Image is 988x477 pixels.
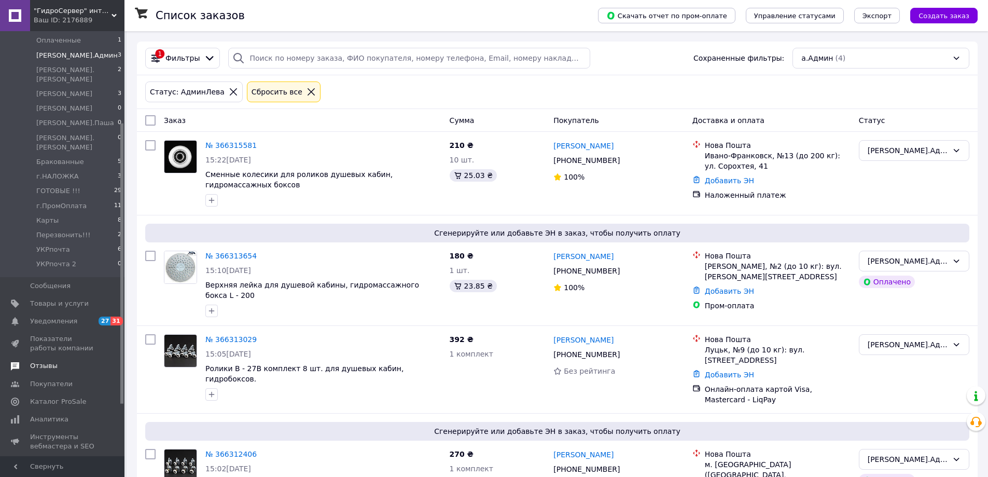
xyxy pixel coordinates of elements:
span: 1 комплект [450,465,493,473]
span: Перезвонить!!! [36,230,90,240]
span: Показатели работы компании [30,334,96,353]
a: Верхняя лейка для душевой кабины, гидромассажного бокса L - 200 [205,281,419,299]
span: (4) [835,54,845,62]
div: Ивано-Франковск, №13 (до 200 кг): ул. Сорохтея, 41 [705,151,851,171]
span: ГОТОВЫЕ !!! [36,186,80,196]
span: 270 ₴ [450,450,474,458]
span: 3 [118,172,121,181]
span: [PERSON_NAME].[PERSON_NAME] [36,133,118,152]
span: г.НАЛОЖКА [36,172,79,181]
span: 100% [564,283,585,292]
span: Экспорт [862,12,892,20]
img: Фото товару [164,141,197,173]
span: 15:22[DATE] [205,156,251,164]
span: 8 [118,216,121,225]
span: 210 ₴ [450,141,474,149]
span: 100% [564,173,585,181]
img: Фото товару [164,251,197,283]
span: 1 комплект [450,350,493,358]
a: Добавить ЭН [705,287,754,295]
button: Экспорт [854,8,900,23]
span: Уведомления [30,317,77,326]
div: 23.85 ₴ [450,280,497,292]
a: Ролики B - 27B комплект 8 шт. для душевых кабин, гидробоксов. [205,364,403,383]
span: Покупатели [30,379,73,389]
div: Нова Пошта [705,334,851,345]
span: 29 [114,186,121,196]
a: № 366313654 [205,252,257,260]
a: [PERSON_NAME] [553,449,614,460]
div: Ваш ID: 2176889 [34,16,124,25]
span: Отзывы [30,361,58,371]
span: Покупатель [553,116,599,125]
span: 15:05[DATE] [205,350,251,358]
a: [PERSON_NAME] [553,141,614,151]
span: [PERSON_NAME].Паша [36,118,114,128]
span: 0 [118,104,121,113]
button: Управление статусами [746,8,844,23]
a: Фото товару [164,251,197,284]
span: Заказ [164,116,186,125]
div: Пром-оплата [705,301,851,311]
span: 27 [99,317,110,325]
a: Добавить ЭН [705,371,754,379]
span: Сумма [450,116,475,125]
span: 15:10[DATE] [205,266,251,275]
span: 0 [118,118,121,128]
div: а.Админ [868,255,948,267]
div: Нова Пошта [705,140,851,151]
a: [PERSON_NAME] [553,251,614,262]
span: Бракованные [36,157,84,167]
span: УКРпочта 2 [36,260,76,269]
span: Аналитика [30,415,68,424]
span: Без рейтинга [564,367,615,375]
div: а.Админ [868,454,948,465]
div: Нова Пошта [705,449,851,459]
span: [PERSON_NAME].Админ [36,51,118,60]
img: Фото товару [164,335,197,367]
span: Товары и услуги [30,299,89,308]
div: а.Админ [868,339,948,350]
span: УКРпочта [36,245,70,254]
span: [PHONE_NUMBER] [553,156,620,165]
button: Скачать отчет по пром-оплате [598,8,735,23]
span: 1 шт. [450,266,470,275]
a: [PERSON_NAME] [553,335,614,345]
span: Доставка и оплата [692,116,764,125]
a: № 366312406 [205,450,257,458]
span: 6 [118,245,121,254]
div: Луцьк, №9 (до 10 кг): вул. [STREET_ADDRESS] [705,345,851,365]
div: а.Админ [868,145,948,156]
a: № 366313029 [205,335,257,344]
span: 0 [118,260,121,269]
div: Нова Пошта [705,251,851,261]
span: [PERSON_NAME] [36,104,92,113]
a: Создать заказ [900,11,978,19]
span: Управление статусами [754,12,836,20]
input: Поиск по номеру заказа, ФИО покупателя, номеру телефона, Email, номеру накладной [228,48,590,69]
span: 10 шт. [450,156,475,164]
span: Сообщения [30,281,71,291]
span: [PERSON_NAME].[PERSON_NAME] [36,65,118,84]
a: Фото товару [164,140,197,173]
div: Онлайн-оплата картой Visa, Mastercard - LiqPay [705,384,851,405]
a: № 366315581 [205,141,257,149]
span: 2 [118,65,121,84]
span: 11 [114,201,121,211]
span: Сгенерируйте или добавьте ЭН в заказ, чтобы получить оплату [149,426,965,437]
span: 5 [118,157,121,167]
span: [PHONE_NUMBER] [553,350,620,359]
span: 180 ₴ [450,252,474,260]
button: Создать заказ [910,8,978,23]
span: Скачать отчет по пром-оплате [606,11,727,20]
span: Фильтры [165,53,200,63]
span: [PERSON_NAME] [36,89,92,99]
span: Карты [36,216,59,225]
a: Фото товару [164,334,197,367]
span: 3 [118,89,121,99]
span: Инструменты вебмастера и SEO [30,432,96,451]
span: 1 [118,36,121,45]
span: 0 [118,133,121,152]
